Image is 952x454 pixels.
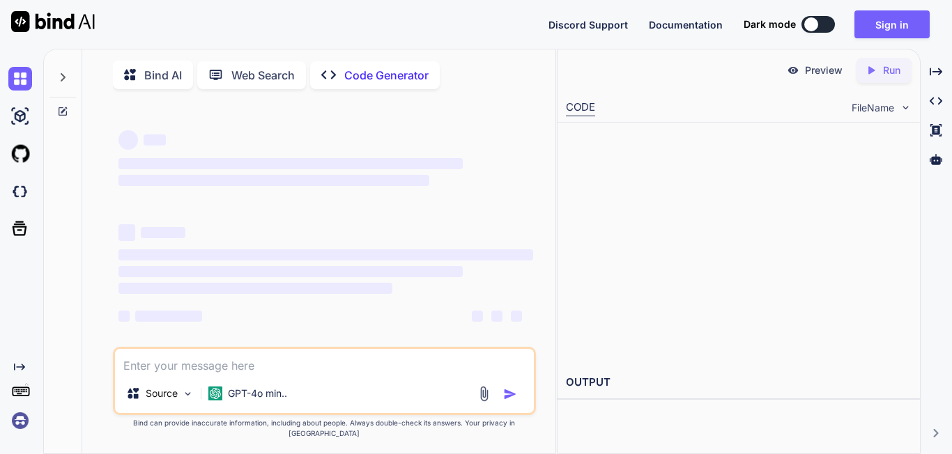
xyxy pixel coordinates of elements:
img: chat [8,67,32,91]
p: GPT-4o min.. [228,386,287,400]
div: CODE [566,100,595,116]
img: Bind AI [11,11,95,32]
img: darkCloudIdeIcon [8,180,32,203]
span: ‌ [118,130,138,150]
span: ‌ [135,311,202,322]
span: ‌ [118,283,392,294]
span: ‌ [118,158,463,169]
button: Discord Support [548,17,628,32]
p: Source [146,386,178,400]
p: Web Search [231,67,295,84]
span: ‌ [472,311,483,322]
img: icon [503,387,517,401]
span: ‌ [491,311,502,322]
p: Run [883,63,900,77]
span: ‌ [118,249,533,260]
img: signin [8,409,32,432]
img: chevron down [900,102,912,113]
img: ai-studio [8,104,32,128]
p: Preview [805,63,843,77]
img: GPT-4o mini [208,386,222,400]
span: FileName [852,101,894,115]
img: preview [787,64,799,77]
button: Documentation [649,17,723,32]
span: ‌ [118,311,130,322]
span: Dark mode [744,17,796,31]
span: ‌ [118,224,135,241]
img: githubLight [8,142,32,166]
p: Bind can provide inaccurate information, including about people. Always double-check its answers.... [113,418,536,439]
span: ‌ [118,175,429,186]
p: Bind AI [144,67,182,84]
img: attachment [476,386,492,402]
span: ‌ [118,266,463,277]
span: ‌ [144,134,166,146]
span: ‌ [141,227,185,238]
button: Sign in [854,10,930,38]
span: Discord Support [548,19,628,31]
span: ‌ [511,311,522,322]
span: Documentation [649,19,723,31]
img: Pick Models [182,388,194,400]
h2: OUTPUT [558,366,920,399]
p: Code Generator [344,67,429,84]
